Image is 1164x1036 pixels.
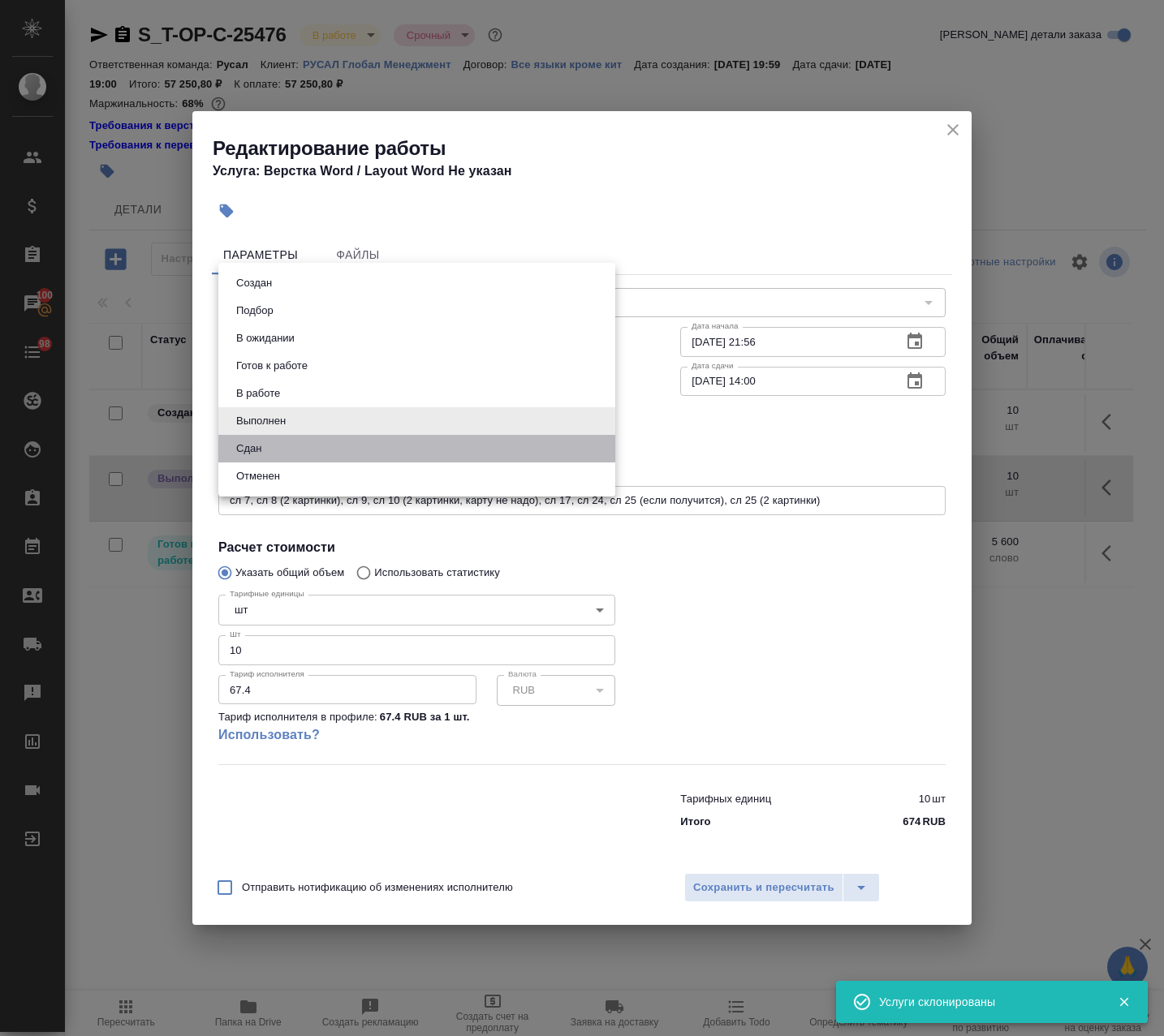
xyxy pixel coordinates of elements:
[879,994,1093,1010] div: Услуги склонированы
[1107,995,1140,1009] button: Закрыть
[231,329,300,347] button: В ожидании
[231,385,285,402] button: В работе
[231,302,278,320] button: Подбор
[231,274,277,292] button: Создан
[231,357,313,375] button: Готов к работе
[231,412,291,430] button: Выполнен
[231,440,266,458] button: Сдан
[231,467,285,485] button: Отменен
